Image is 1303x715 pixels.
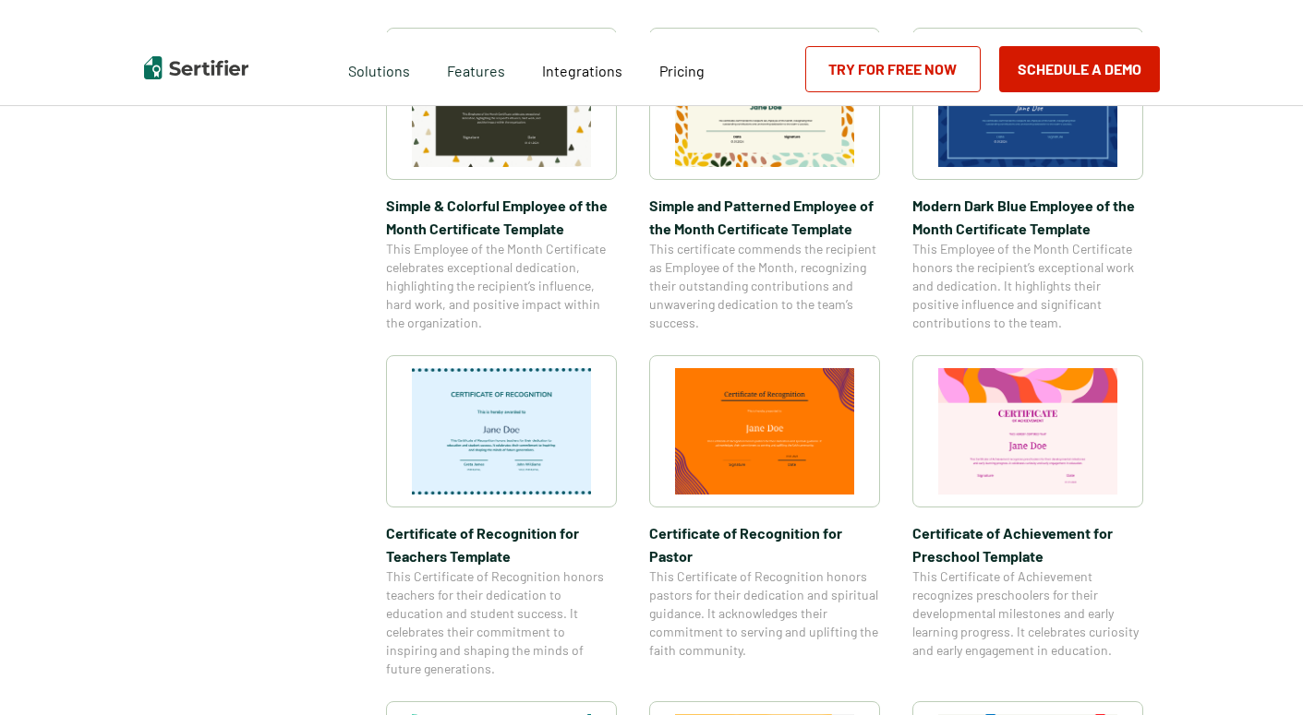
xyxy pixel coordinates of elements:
span: This Certificate of Recognition honors teachers for their dedication to education and student suc... [386,567,617,678]
img: Sertifier | Digital Credentialing Platform [144,56,248,79]
span: Simple & Colorful Employee of the Month Certificate Template [386,194,617,240]
span: Solutions [348,57,410,80]
span: This Certificate of Achievement recognizes preschoolers for their developmental milestones and ea... [912,567,1143,660]
img: Certificate of Recognition for Teachers Template [412,368,591,495]
span: This Employee of the Month Certificate celebrates exceptional dedication, highlighting the recipi... [386,240,617,332]
span: This Employee of the Month Certificate honors the recipient’s exceptional work and dedication. It... [912,240,1143,332]
a: Certificate of Achievement for Preschool TemplateCertificate of Achievement for Preschool Templat... [912,355,1143,678]
span: This Certificate of Recognition honors pastors for their dedication and spiritual guidance. It ac... [649,567,880,660]
a: Try for Free Now [805,46,981,92]
img: Certificate of Recognition for Pastor [675,368,854,495]
span: This certificate commends the recipient as Employee of the Month, recognizing their outstanding c... [649,240,880,332]
a: Simple & Colorful Employee of the Month Certificate TemplateSimple & Colorful Employee of the Mon... [386,28,617,332]
span: Features [447,57,505,80]
span: Pricing [659,62,705,79]
img: Certificate of Achievement for Preschool Template [938,368,1117,495]
span: Integrations [542,62,622,79]
iframe: Chat Widget [1211,626,1303,715]
a: Pricing [659,57,705,80]
span: Simple and Patterned Employee of the Month Certificate Template [649,194,880,240]
a: Integrations [542,57,622,80]
a: Simple and Patterned Employee of the Month Certificate TemplateSimple and Patterned Employee of t... [649,28,880,332]
a: Modern Dark Blue Employee of the Month Certificate TemplateModern Dark Blue Employee of the Month... [912,28,1143,332]
span: Modern Dark Blue Employee of the Month Certificate Template [912,194,1143,240]
span: Certificate of Achievement for Preschool Template [912,521,1143,567]
a: Certificate of Recognition for PastorCertificate of Recognition for PastorThis Certificate of Rec... [649,355,880,678]
a: Certificate of Recognition for Teachers TemplateCertificate of Recognition for Teachers TemplateT... [386,355,617,678]
span: Certificate of Recognition for Pastor [649,521,880,567]
span: Certificate of Recognition for Teachers Template [386,521,617,567]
